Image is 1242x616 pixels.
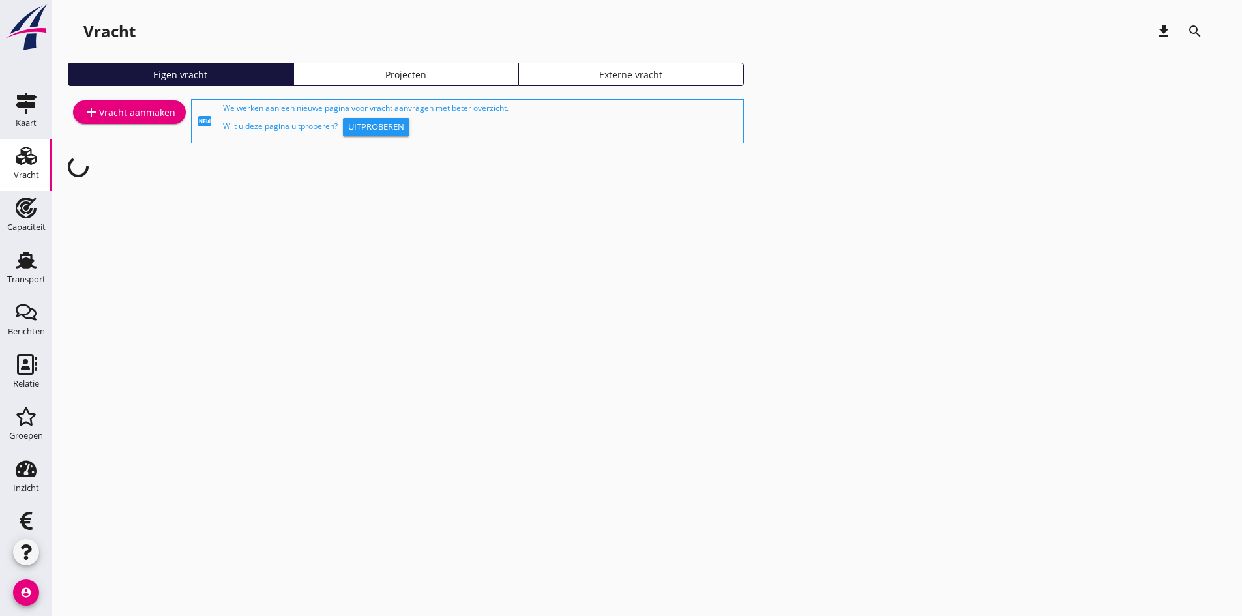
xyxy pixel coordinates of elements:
[9,432,43,440] div: Groepen
[83,104,99,120] i: add
[7,223,46,231] div: Capaciteit
[16,119,37,127] div: Kaart
[13,379,39,388] div: Relatie
[1156,23,1172,39] i: download
[13,579,39,606] i: account_circle
[8,327,45,336] div: Berichten
[74,68,288,81] div: Eigen vracht
[197,113,213,129] i: fiber_new
[299,68,513,81] div: Projecten
[3,3,50,51] img: logo-small.a267ee39.svg
[343,118,409,136] button: Uitproberen
[73,100,186,124] a: Vracht aanmaken
[223,102,738,140] div: We werken aan een nieuwe pagina voor vracht aanvragen met beter overzicht. Wilt u deze pagina uit...
[7,275,46,284] div: Transport
[524,68,738,81] div: Externe vracht
[518,63,744,86] a: Externe vracht
[13,484,39,492] div: Inzicht
[68,63,293,86] a: Eigen vracht
[83,21,136,42] div: Vracht
[14,171,39,179] div: Vracht
[83,104,175,120] div: Vracht aanmaken
[1187,23,1203,39] i: search
[348,121,404,134] div: Uitproberen
[293,63,519,86] a: Projecten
